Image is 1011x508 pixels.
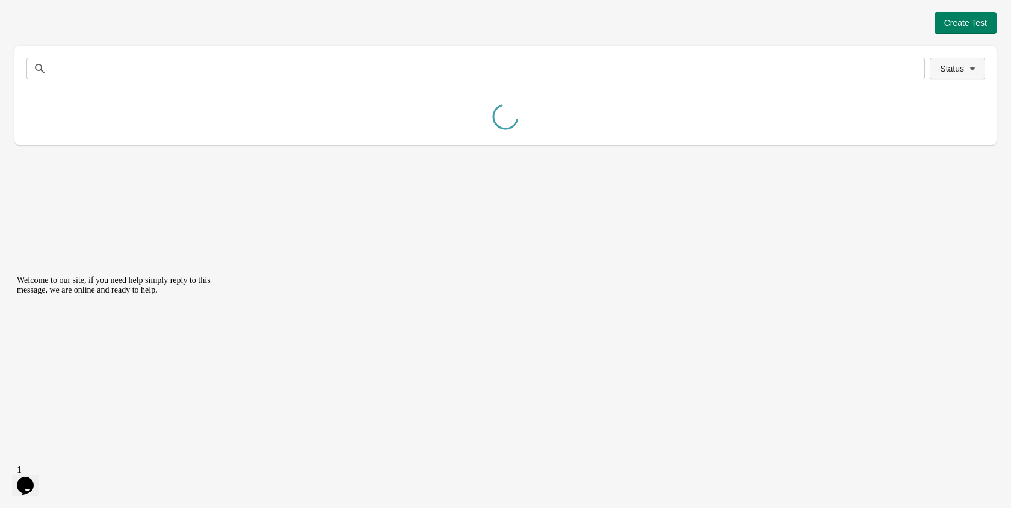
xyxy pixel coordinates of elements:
span: Status [940,64,964,73]
iframe: chat widget [12,271,229,454]
iframe: chat widget [12,460,51,496]
button: Status [930,58,985,79]
span: Create Test [944,18,987,28]
div: Welcome to our site, if you need help simply reply to this message, we are online and ready to help. [5,5,221,24]
span: Welcome to our site, if you need help simply reply to this message, we are online and ready to help. [5,5,199,23]
button: Create Test [935,12,997,34]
